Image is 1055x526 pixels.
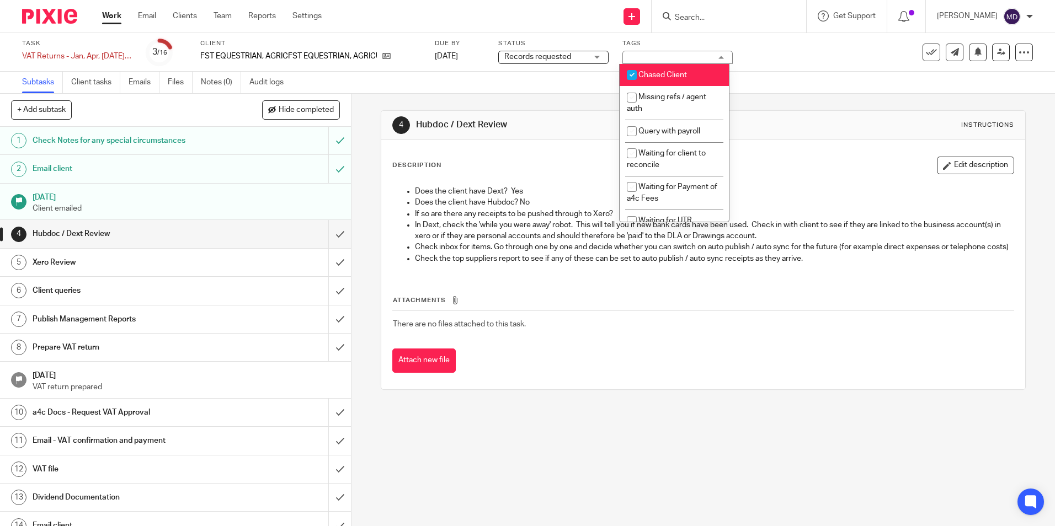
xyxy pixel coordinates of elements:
[11,283,26,298] div: 6
[11,490,26,505] div: 13
[11,433,26,448] div: 11
[504,53,571,61] span: Records requested
[1003,8,1021,25] img: svg%3E
[33,382,340,393] p: VAT return prepared
[168,72,193,93] a: Files
[627,183,717,202] span: Waiting for Payment of a4c Fees
[638,217,692,224] span: Waiting for UTR
[415,241,1013,253] p: Check inbox for items. Go through one by one and decide whether you can switch on auto publish / ...
[33,203,340,214] p: Client emailed
[33,489,222,506] h1: Dividend Documentation
[279,106,334,115] span: Hide completed
[393,320,526,328] span: There are no files attached to this task.
[638,127,700,135] span: Query with payroll
[392,116,410,134] div: 4
[138,10,156,22] a: Email
[22,51,132,62] div: VAT Returns - Jan, Apr, [DATE], Oct
[627,149,706,169] span: Waiting for client to reconcile
[214,10,232,22] a: Team
[435,52,458,60] span: [DATE]
[152,46,167,58] div: 3
[102,10,121,22] a: Work
[22,39,132,48] label: Task
[33,132,222,149] h1: Check Notes for any special circumstances
[157,50,167,56] small: /16
[249,72,292,93] a: Audit logs
[11,133,26,148] div: 1
[248,10,276,22] a: Reports
[392,161,441,170] p: Description
[415,197,1013,208] p: Does the client have Hubdoc? No
[937,10,998,22] p: [PERSON_NAME]
[22,72,63,93] a: Subtasks
[415,186,1013,197] p: Does the client have Dext? Yes
[11,227,26,242] div: 4
[498,39,609,48] label: Status
[674,13,773,23] input: Search
[622,39,733,48] label: Tags
[833,12,876,20] span: Get Support
[416,119,727,131] h1: Hubdoc / Dext Review
[33,367,340,381] h1: [DATE]
[200,39,421,48] label: Client
[292,10,322,22] a: Settings
[262,100,340,119] button: Hide completed
[393,297,446,303] span: Attachments
[11,255,26,270] div: 5
[392,348,456,373] button: Attach new file
[627,93,706,112] span: Missing refs / agent auth
[961,121,1014,130] div: Instructions
[173,10,197,22] a: Clients
[33,160,222,177] h1: Email client
[33,311,222,328] h1: Publish Management Reports
[11,461,26,477] div: 12
[71,72,120,93] a: Client tasks
[415,253,1013,264] p: Check the top suppliers report to see if any of these can be set to auto publish / auto sync rece...
[33,189,340,203] h1: [DATE]
[33,432,222,449] h1: Email - VAT confirmation and payment
[11,100,72,119] button: + Add subtask
[33,226,222,242] h1: Hubdoc / Dext Review
[11,405,26,420] div: 10
[638,71,687,79] span: Chased Client
[415,219,1013,242] p: In Dext, check the 'while you were away' robot. This will tell you if new bank cards have been us...
[33,404,222,421] h1: a4c Docs - Request VAT Approval
[33,339,222,356] h1: Prepare VAT return
[201,72,241,93] a: Notes (0)
[11,340,26,355] div: 8
[129,72,159,93] a: Emails
[22,9,77,24] img: Pixie
[937,157,1014,174] button: Edit description
[33,282,222,299] h1: Client queries
[11,312,26,327] div: 7
[435,39,484,48] label: Due by
[11,162,26,177] div: 2
[200,51,377,62] p: FST EQUESTRIAN, AGRICFST EQUESTRIAN, AGRICULTURAL & ESTATE MANAGEMENT LIMITEDLTURAL & ESTATE MANA...
[33,254,222,271] h1: Xero Review
[22,51,132,62] div: VAT Returns - Jan, Apr, Jul, Oct
[33,461,222,477] h1: VAT file
[415,208,1013,219] p: If so are there any receipts to be pushed through to Xero?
